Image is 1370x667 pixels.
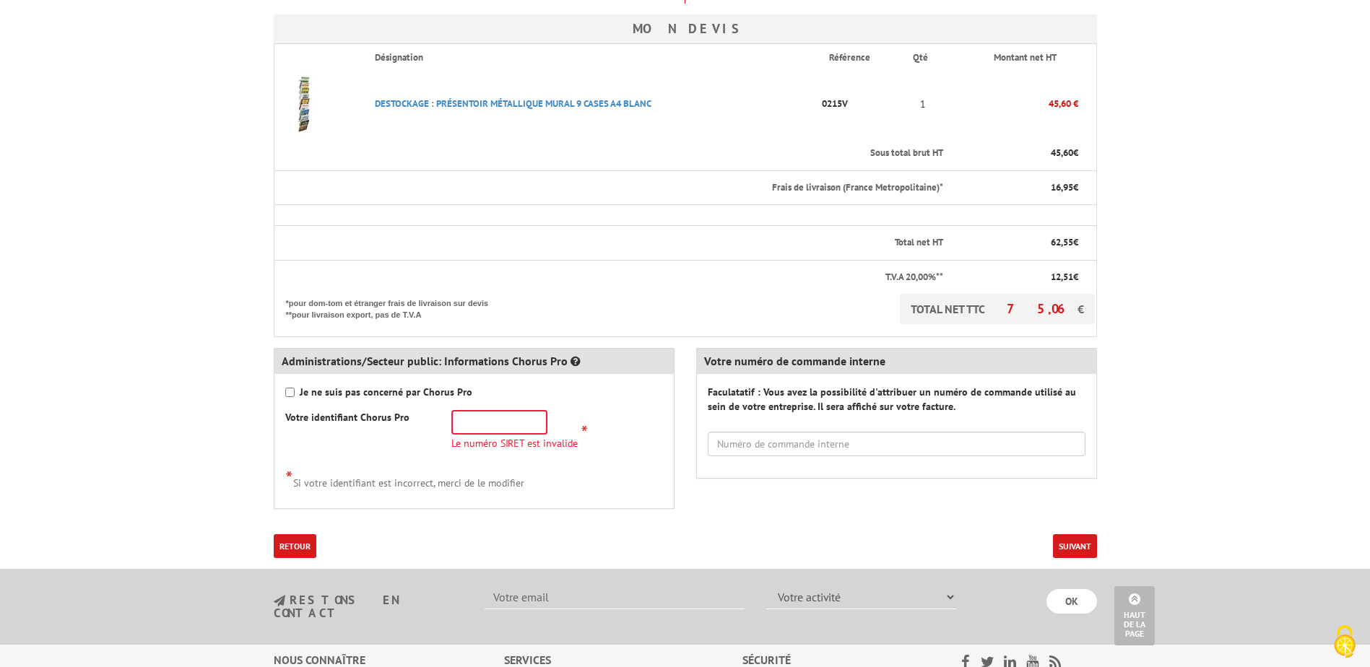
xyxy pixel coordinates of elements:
[285,466,663,490] div: Si votre identifiant est incorrect, merci de le modifier
[1051,147,1073,159] span: 45,60
[956,236,1078,250] p: €
[818,44,901,71] th: Référence
[901,71,945,136] td: 1
[274,226,945,261] th: Total net HT
[901,44,945,71] th: Qté
[1007,300,1078,317] span: 75,06
[363,44,818,71] th: Désignation
[1114,586,1155,645] a: Haut de la page
[274,170,945,205] th: Frais de livraison (France Metropolitaine)*
[274,14,1097,43] h3: Mon devis
[286,271,943,284] p: T.V.A 20,00%**
[1051,236,1073,248] span: 62,55
[1051,181,1073,193] span: 16,95
[274,594,464,619] h3: restons en contact
[300,385,472,398] strong: Je ne suis pas concerné par Chorus Pro
[956,181,1078,195] p: €
[274,136,945,170] th: Sous total brut HT
[285,410,409,424] label: Votre identifiant Chorus Pro
[1053,534,1097,558] button: Suivant
[485,585,745,609] input: Votre email
[818,91,901,116] p: 0215V
[945,91,1078,116] p: 45,60 €
[1319,618,1370,667] button: Cookies (fenêtre modale)
[900,294,1095,324] p: TOTAL NET TTC €
[274,534,316,558] a: Retour
[1051,271,1073,283] span: 12,51
[286,294,503,321] p: *pour dom-tom et étranger frais de livraison sur devis **pour livraison export, pas de T.V.A
[274,595,285,607] img: newsletter.jpg
[956,147,1078,160] p: €
[274,349,674,374] div: Administrations/Secteur public: Informations Chorus Pro
[451,438,578,448] span: Le numéro SIRET est invalide
[708,432,1085,456] input: Numéro de commande interne
[697,349,1096,374] div: Votre numéro de commande interne
[956,271,1078,284] p: €
[285,388,295,397] input: Je ne suis pas concerné par Chorus Pro
[375,97,651,110] a: DESTOCKAGE : PRéSENTOIR MéTALLIQUE MURAL 9 CASES A4 BLANC
[274,75,332,133] img: DESTOCKAGE : PRéSENTOIR MéTALLIQUE MURAL 9 CASES A4 BLANC
[708,385,1085,414] label: Faculatatif : Vous avez la possibilité d'attribuer un numéro de commande utilisé au sein de votre...
[1046,589,1097,614] input: OK
[956,51,1095,65] p: Montant net HT
[1327,624,1363,660] img: Cookies (fenêtre modale)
